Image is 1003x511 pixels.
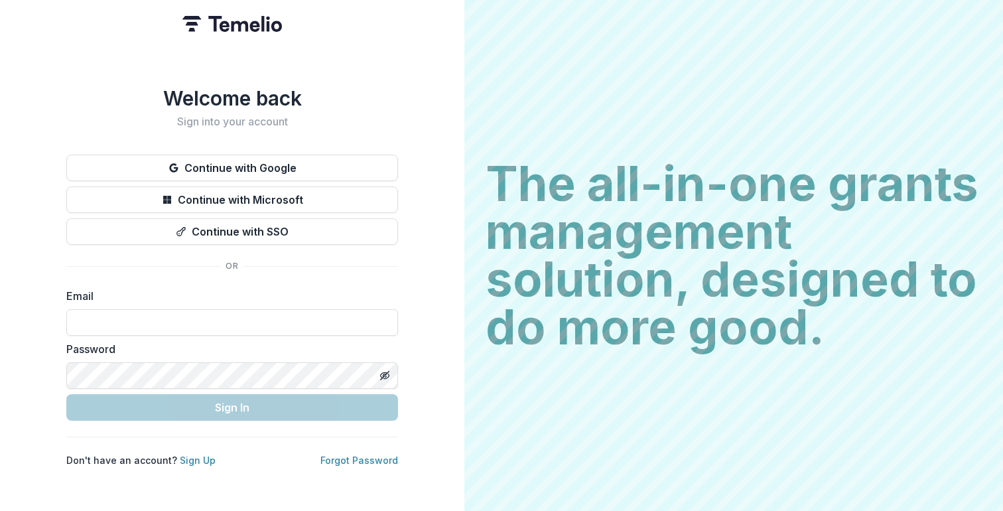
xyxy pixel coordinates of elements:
[66,115,398,128] h2: Sign into your account
[66,86,398,110] h1: Welcome back
[66,453,216,467] p: Don't have an account?
[374,365,395,386] button: Toggle password visibility
[66,288,390,304] label: Email
[180,455,216,466] a: Sign Up
[66,394,398,421] button: Sign In
[182,16,282,32] img: Temelio
[66,341,390,357] label: Password
[66,186,398,213] button: Continue with Microsoft
[66,218,398,245] button: Continue with SSO
[66,155,398,181] button: Continue with Google
[320,455,398,466] a: Forgot Password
